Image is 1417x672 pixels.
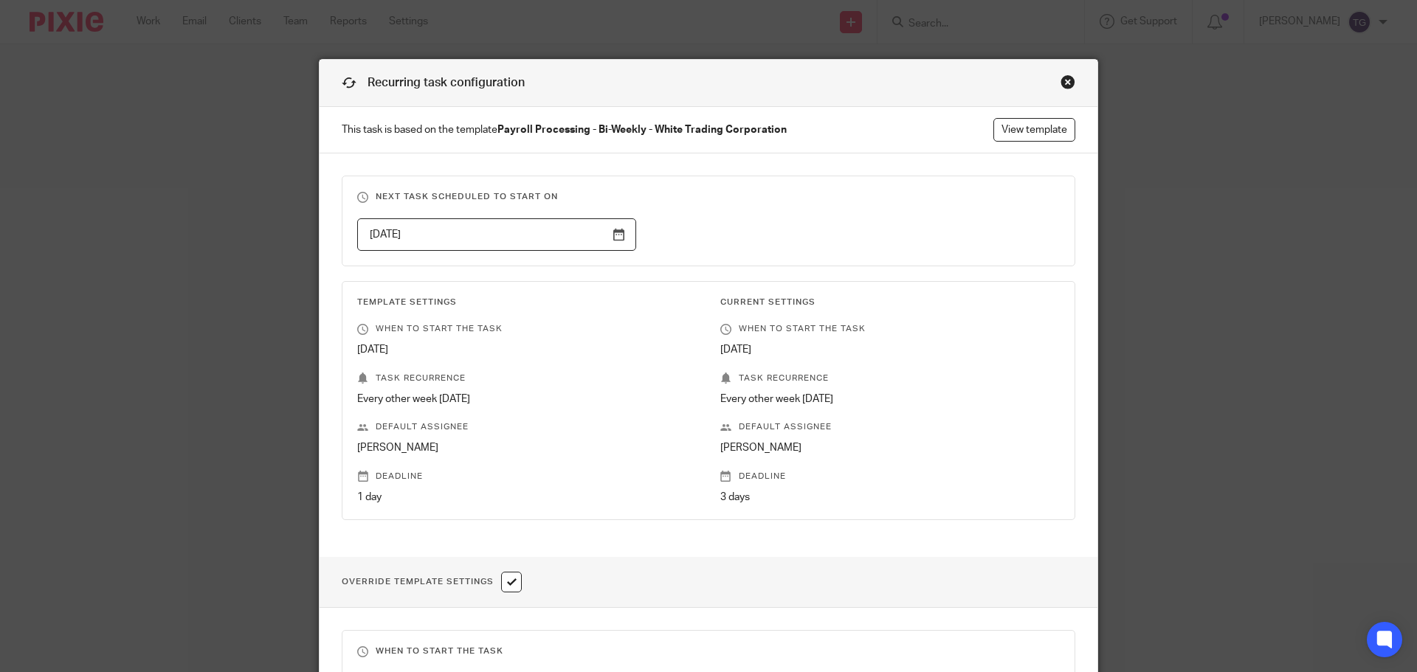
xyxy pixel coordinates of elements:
p: [PERSON_NAME] [357,440,697,455]
h3: When to start the task [357,645,1060,657]
p: [DATE] [720,342,1060,357]
p: [DATE] [357,342,697,357]
h1: Recurring task configuration [342,75,525,91]
p: When to start the task [357,323,697,335]
p: Every other week [DATE] [720,392,1060,406]
h3: Next task scheduled to start on [357,191,1060,203]
p: Every other week [DATE] [357,392,697,406]
p: Deadline [357,471,697,482]
div: Close this dialog window [1061,75,1075,89]
h1: Override Template Settings [342,572,522,592]
p: Deadline [720,471,1060,482]
p: [PERSON_NAME] [720,440,1060,455]
p: 1 day [357,490,697,505]
p: Default assignee [357,421,697,433]
p: 3 days [720,490,1060,505]
a: View template [993,118,1075,142]
strong: Payroll Processing - Bi-Weekly - White Trading Corporation [497,125,787,135]
p: Default assignee [720,421,1060,433]
h3: Current Settings [720,297,1060,308]
h3: Template Settings [357,297,697,308]
p: Task recurrence [357,373,697,384]
p: When to start the task [720,323,1060,335]
p: Task recurrence [720,373,1060,384]
span: This task is based on the template [342,122,787,137]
